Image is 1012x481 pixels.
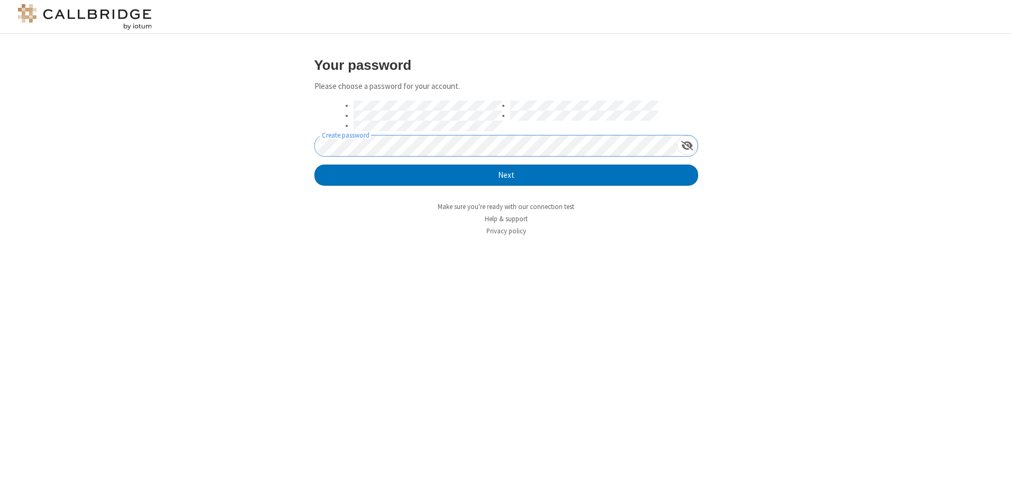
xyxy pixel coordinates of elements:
a: Privacy policy [486,226,526,235]
a: Make sure you're ready with our connection test [438,202,574,211]
div: Show password [677,135,698,155]
p: Please choose a password for your account. [314,80,698,93]
h3: Your password [314,58,698,72]
a: Help & support [485,214,528,223]
input: Create password [315,135,677,156]
img: logo@2x.png [16,4,153,30]
button: Next [314,165,698,186]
